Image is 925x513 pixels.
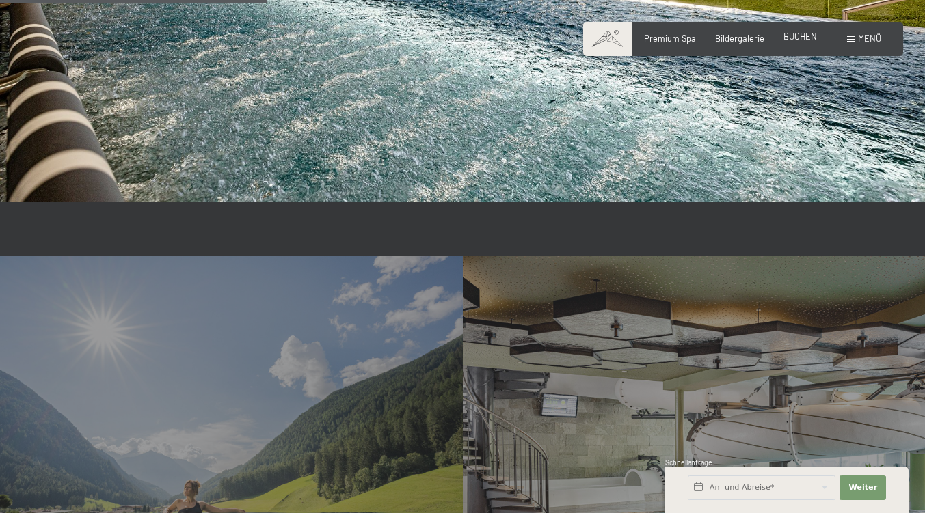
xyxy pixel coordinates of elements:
[858,33,881,44] span: Menü
[644,33,696,44] a: Premium Spa
[848,482,877,493] span: Weiter
[715,33,764,44] a: Bildergalerie
[840,475,886,500] button: Weiter
[783,31,817,42] a: BUCHEN
[665,458,712,467] span: Schnellanfrage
